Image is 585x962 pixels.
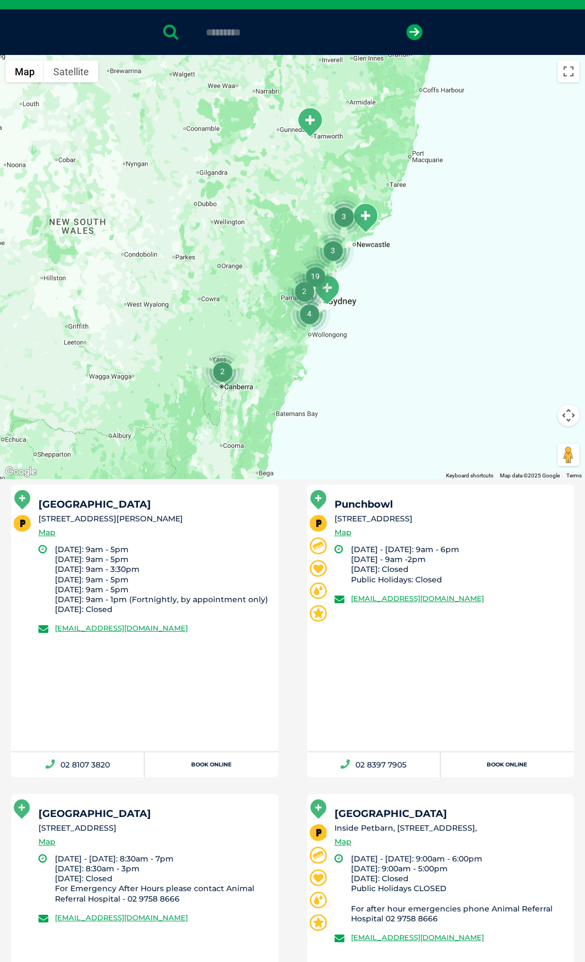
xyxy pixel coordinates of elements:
[558,444,580,466] button: Drag Pegman onto the map to open Street View
[3,465,39,479] a: Open this area in Google Maps (opens a new window)
[335,499,565,509] h5: Punchbowl
[55,544,269,614] li: [DATE]: 9am - 5pm [DATE]: 9am - 5pm [DATE]: 9am - 3:30pm [DATE]: 9am - 5pm [DATE]: 9am - 5pm [DAT...
[351,933,484,942] a: [EMAIL_ADDRESS][DOMAIN_NAME]
[38,809,269,819] h5: [GEOGRAPHIC_DATA]
[44,60,98,82] button: Show satellite imagery
[351,854,565,924] li: [DATE] - [DATE]: 9:00am - 6:00pm [DATE]: 9:00am - 5:00pm [DATE]: Closed Public Holidays CLOSED Fo...
[500,472,560,479] span: Map data ©2025 Google
[283,270,325,312] div: 2
[3,465,39,479] img: Google
[446,472,493,480] button: Keyboard shortcuts
[38,513,269,525] li: [STREET_ADDRESS][PERSON_NAME]
[558,60,580,82] button: Toggle fullscreen view
[296,107,324,137] div: South Tamworth
[55,913,188,922] a: [EMAIL_ADDRESS][DOMAIN_NAME]
[351,594,484,603] a: [EMAIL_ADDRESS][DOMAIN_NAME]
[307,752,441,777] a: 02 8397 7905
[202,351,243,392] div: 2
[335,809,565,819] h5: [GEOGRAPHIC_DATA]
[294,255,336,297] div: 19
[352,203,379,233] div: Tanilba Bay
[5,60,44,82] button: Show street map
[288,293,330,335] div: 4
[55,854,269,904] li: [DATE] - [DATE]: 8:30am - 7pm [DATE]: 8:30am - 3pm [DATE]: Closed For Emergency After Hours pleas...
[441,752,574,777] a: Book Online
[323,196,365,237] div: 3
[38,822,269,834] li: [STREET_ADDRESS]
[38,526,55,539] a: Map
[335,513,565,525] li: [STREET_ADDRESS]
[312,230,354,271] div: 3
[566,472,582,479] a: Terms (opens in new tab)
[38,836,55,848] a: Map
[558,404,580,426] button: Map camera controls
[55,624,188,632] a: [EMAIL_ADDRESS][DOMAIN_NAME]
[144,752,278,777] a: Book Online
[335,526,352,539] a: Map
[38,499,269,509] h5: [GEOGRAPHIC_DATA]
[351,544,565,585] li: [DATE] - [DATE]: 9am - 6pm [DATE] - 9am -2pm [DATE]: Closed Public Holidays: Closed
[313,275,341,305] div: Coogee-Maroubra
[11,752,144,777] a: 02 8107 3820
[335,836,352,848] a: Map
[335,822,565,834] li: Inside Petbarn, [STREET_ADDRESS],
